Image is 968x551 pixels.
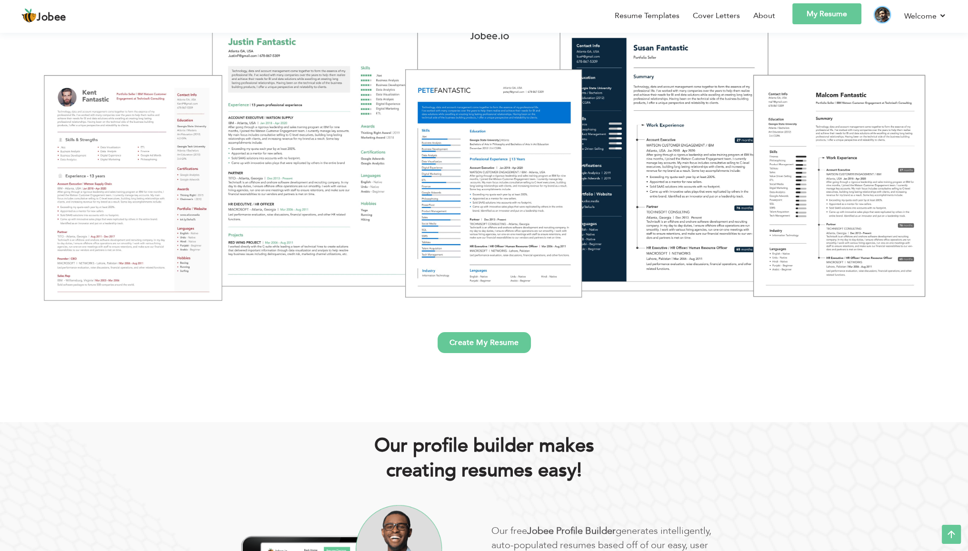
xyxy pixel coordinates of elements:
a: Create My Resume [438,332,531,353]
a: Welcome [904,10,947,22]
img: Profile Img [875,7,890,22]
b: Jobee Proﬁle Builder [527,524,616,537]
span: Jobee [37,12,66,23]
a: My Resume [792,3,861,24]
a: Jobee [21,8,66,23]
a: Cover Letters [693,10,740,21]
img: jobee.io [21,8,37,23]
a: About [753,10,775,21]
h2: Our proﬁle builder makes creating resumes easy! [227,433,741,483]
a: Resume Templates [615,10,679,21]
